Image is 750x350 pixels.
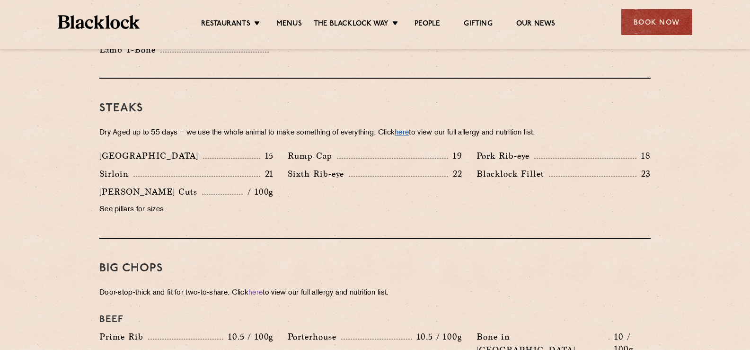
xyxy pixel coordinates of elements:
p: 10.5 / 100g [412,331,462,343]
a: Menus [276,19,302,30]
p: 10.5 / 100g [223,331,274,343]
a: Restaurants [201,19,250,30]
p: Sirloin [99,167,133,180]
p: / 100g [243,186,274,198]
p: Pork Rib-eye [476,149,534,162]
p: Sixth Rib-eye [288,167,349,180]
a: Our News [516,19,556,30]
a: The Blacklock Way [314,19,388,30]
p: Dry Aged up to 55 days − we use the whole animal to make something of everything. Click to view o... [99,126,651,140]
p: 23 [636,168,651,180]
p: 19 [448,150,462,162]
a: People [415,19,440,30]
p: Porterhouse [288,330,341,343]
p: 15 [260,150,274,162]
p: [PERSON_NAME] Cuts [99,185,202,198]
p: 21 [260,168,274,180]
div: Book Now [621,9,692,35]
h4: Beef [99,314,651,325]
a: here [395,129,409,136]
p: Lamb T-Bone [99,43,160,56]
h3: Steaks [99,102,651,115]
p: See pillars for sizes [99,203,274,216]
p: Rump Cap [288,149,337,162]
p: [GEOGRAPHIC_DATA] [99,149,203,162]
p: Door-stop-thick and fit for two-to-share. Click to view our full allergy and nutrition list. [99,287,651,300]
a: here [248,289,263,296]
p: Blacklock Fillet [476,167,549,180]
p: 22 [448,168,462,180]
p: 18 [636,150,651,162]
p: Prime Rib [99,330,148,343]
h3: Big Chops [99,262,651,275]
img: BL_Textured_Logo-footer-cropped.svg [58,15,140,29]
a: Gifting [464,19,492,30]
